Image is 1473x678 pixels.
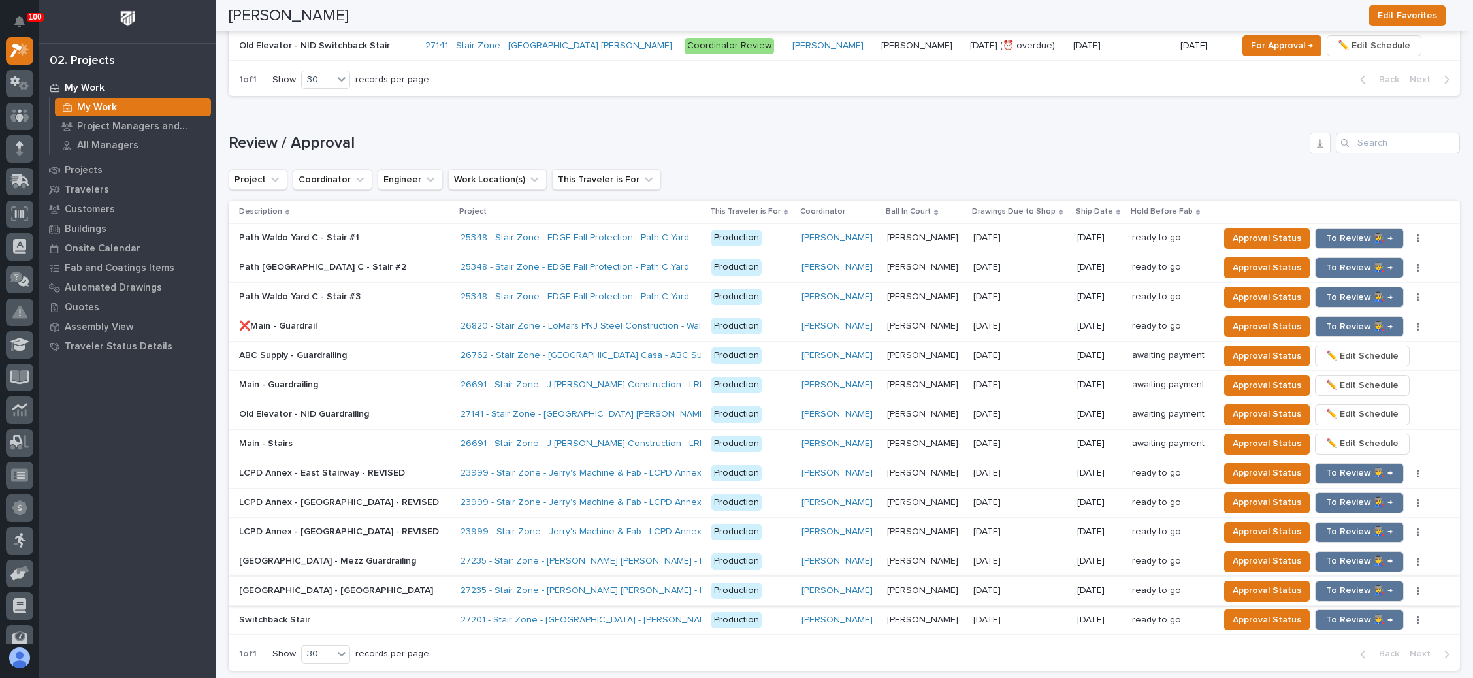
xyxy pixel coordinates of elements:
a: 25348 - Stair Zone - EDGE Fall Protection - Path C Yard [461,233,689,244]
p: Old Elevator - NID Guardrailing [239,406,372,420]
button: Approval Status [1224,257,1310,278]
div: Production [711,406,762,423]
button: Back [1350,648,1404,660]
p: 1 of 1 [229,64,267,96]
a: 25348 - Stair Zone - EDGE Fall Protection - Path C Yard [461,262,689,273]
p: [PERSON_NAME] [887,259,961,273]
p: This Traveler is For [710,204,781,219]
p: Path Waldo Yard C - Stair #3 [239,289,363,302]
p: Buildings [65,223,106,235]
p: 100 [29,12,42,22]
button: Approval Status [1224,434,1310,455]
span: To Review 👨‍🏭 → [1326,553,1393,569]
div: Notifications100 [16,16,33,37]
tr: Main - GuardrailingMain - Guardrailing 26691 - Stair Zone - J [PERSON_NAME] Construction - LRI Wa... [229,370,1460,400]
p: [PERSON_NAME] [887,289,961,302]
p: ready to go [1132,259,1184,273]
p: Assembly View [65,321,133,333]
button: Next [1404,74,1460,86]
span: ✏️ Edit Schedule [1326,378,1399,393]
tr: Main - StairsMain - Stairs 26691 - Stair Zone - J [PERSON_NAME] Construction - LRI Warehouse Prod... [229,429,1460,459]
span: Approval Status [1233,289,1301,305]
p: [DATE] [1077,526,1122,538]
p: Hold Before Fab [1131,204,1193,219]
p: [PERSON_NAME] [887,436,961,449]
span: Approval Status [1233,260,1301,276]
a: [PERSON_NAME] [801,379,873,391]
button: ✏️ Edit Schedule [1315,346,1410,366]
p: Path [GEOGRAPHIC_DATA] C - Stair #2 [239,259,409,273]
span: Approval Status [1233,553,1301,569]
p: Description [239,204,282,219]
p: [DATE] [973,553,1003,567]
button: To Review 👨‍🏭 → [1315,551,1404,572]
p: [DATE] [973,406,1003,420]
a: My Work [50,98,216,116]
p: [DATE] [973,289,1003,302]
p: [DATE] [1077,615,1122,626]
p: ready to go [1132,230,1184,244]
div: Production [711,289,762,305]
p: [DATE] [1077,379,1122,391]
span: Approval Status [1233,583,1301,598]
p: Show [272,649,296,660]
p: [DATE] [973,377,1003,391]
div: Production [711,583,762,599]
p: Project [459,204,487,219]
p: [DATE] [1073,38,1103,52]
p: Switchback Stair [239,612,313,626]
p: [DATE] [973,583,1003,596]
p: LCPD Annex - [GEOGRAPHIC_DATA] - REVISED [239,524,442,538]
span: For Approval → [1251,38,1313,54]
p: ready to go [1132,583,1184,596]
p: [DATE] [1077,438,1122,449]
p: Ship Date [1076,204,1113,219]
p: My Work [77,102,117,114]
button: ✏️ Edit Schedule [1315,434,1410,455]
a: [PERSON_NAME] [801,585,873,596]
a: [PERSON_NAME] [801,438,873,449]
p: Onsite Calendar [65,243,140,255]
div: Production [711,318,762,334]
div: Production [711,524,762,540]
span: ✏️ Edit Schedule [1326,436,1399,451]
a: [PERSON_NAME] [801,615,873,626]
tr: Path Waldo Yard C - Stair #3Path Waldo Yard C - Stair #3 25348 - Stair Zone - EDGE Fall Protectio... [229,282,1460,312]
p: Travelers [65,184,109,196]
p: ready to go [1132,553,1184,567]
a: 23999 - Stair Zone - Jerry's Machine & Fab - LCPD Annex [461,468,702,479]
a: 27201 - Stair Zone - [GEOGRAPHIC_DATA] - [PERSON_NAME] Shop [461,615,739,626]
span: Back [1371,648,1399,660]
p: [DATE] [973,494,1003,508]
p: [DATE] [1077,233,1122,244]
button: Edit Favorites [1369,5,1446,26]
a: [PERSON_NAME] [801,526,873,538]
p: [PERSON_NAME] [887,377,961,391]
div: 30 [302,647,333,661]
a: All Managers [50,136,216,154]
p: Old Elevator - NID Switchback Stair [239,38,393,52]
p: [DATE] [1077,585,1122,596]
tr: Path [GEOGRAPHIC_DATA] C - Stair #2Path [GEOGRAPHIC_DATA] C - Stair #2 25348 - Stair Zone - EDGE ... [229,253,1460,282]
p: ready to go [1132,289,1184,302]
p: [DATE] [1077,497,1122,508]
a: 26691 - Stair Zone - J [PERSON_NAME] Construction - LRI Warehouse [461,438,753,449]
button: Approval Status [1224,375,1310,396]
a: Fab and Coatings Items [39,258,216,278]
tr: Switchback StairSwitchback Stair 27201 - Stair Zone - [GEOGRAPHIC_DATA] - [PERSON_NAME] Shop Prod... [229,605,1460,635]
p: Quotes [65,302,99,314]
p: [PERSON_NAME] [881,38,955,52]
p: Path Waldo Yard C - Stair #1 [239,230,362,244]
span: Approval Status [1233,319,1301,334]
p: My Work [65,82,105,94]
div: Production [711,259,762,276]
p: ready to go [1132,318,1184,332]
p: [PERSON_NAME] [887,524,961,538]
p: Drawings Due to Shop [972,204,1056,219]
p: ready to go [1132,524,1184,538]
p: [PERSON_NAME] [887,318,961,332]
a: Project Managers and Engineers [50,117,216,135]
p: [DATE] [1180,40,1227,52]
button: This Traveler is For [552,169,661,190]
a: 26691 - Stair Zone - J [PERSON_NAME] Construction - LRI Warehouse [461,379,753,391]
